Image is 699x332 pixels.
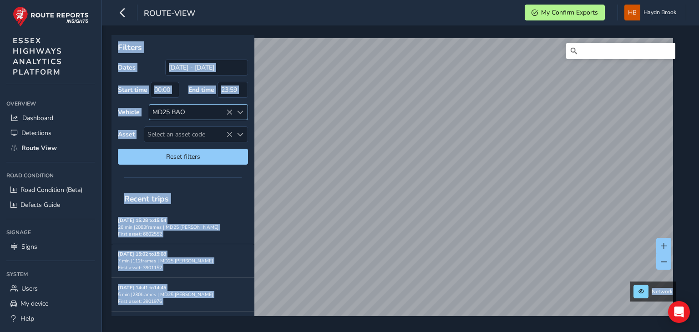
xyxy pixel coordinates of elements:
[118,298,162,305] span: First asset: 3901976
[566,43,675,59] input: Search
[6,281,95,296] a: Users
[6,141,95,156] a: Route View
[6,182,95,197] a: Road Condition (Beta)
[6,111,95,126] a: Dashboard
[233,127,248,142] div: Select an asset code
[13,35,62,77] span: ESSEX HIGHWAYS ANALYTICS PLATFORM
[6,239,95,254] a: Signs
[118,63,136,72] label: Dates
[541,8,598,17] span: My Confirm Exports
[118,251,166,257] strong: [DATE] 15:02 to 15:08
[118,217,166,224] strong: [DATE] 15:28 to 15:54
[6,296,95,311] a: My device
[20,186,82,194] span: Road Condition (Beta)
[6,267,95,281] div: System
[118,291,248,298] div: 5 min | 230 frames | MD25 [PERSON_NAME]
[144,8,195,20] span: route-view
[20,201,60,209] span: Defects Guide
[21,129,51,137] span: Detections
[21,144,57,152] span: Route View
[643,5,676,20] span: Haydn Brook
[13,6,89,27] img: rr logo
[188,86,214,94] label: End time
[118,41,248,53] p: Filters
[149,105,233,120] div: MD25 BAO
[6,197,95,212] a: Defects Guide
[118,130,135,139] label: Asset
[20,314,34,323] span: Help
[668,301,690,323] div: Open Intercom Messenger
[6,169,95,182] div: Road Condition
[652,288,673,295] span: Network
[125,152,241,161] span: Reset filters
[525,5,605,20] button: My Confirm Exports
[144,127,233,142] span: Select an asset code
[6,311,95,326] a: Help
[20,299,48,308] span: My device
[118,224,248,231] div: 26 min | 2083 frames | MD25 [PERSON_NAME]
[118,86,147,94] label: Start time
[21,242,37,251] span: Signs
[6,226,95,239] div: Signage
[6,126,95,141] a: Detections
[118,187,175,211] span: Recent trips
[118,264,162,271] span: First asset: 3901152
[118,231,162,237] span: First asset: 6602552
[115,38,673,327] canvas: Map
[22,114,53,122] span: Dashboard
[118,284,166,291] strong: [DATE] 14:41 to 14:45
[21,284,38,293] span: Users
[624,5,679,20] button: Haydn Brook
[118,108,140,116] label: Vehicle
[624,5,640,20] img: diamond-layout
[118,257,248,264] div: 7 min | 112 frames | MD25 [PERSON_NAME]
[118,149,248,165] button: Reset filters
[6,97,95,111] div: Overview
